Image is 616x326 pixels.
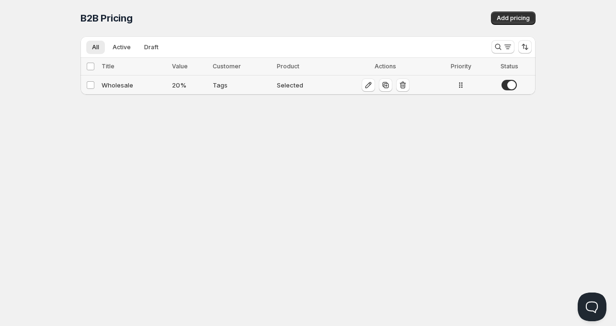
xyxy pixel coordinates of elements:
[277,63,299,70] span: Product
[113,43,131,51] span: Active
[213,63,241,70] span: Customer
[144,43,159,51] span: Draft
[172,80,207,90] div: 20 %
[102,63,114,70] span: Title
[501,63,518,70] span: Status
[491,11,536,25] button: Add pricing
[518,40,532,54] button: Sort the results
[375,63,396,70] span: Actions
[102,80,166,90] div: Wholesale
[80,12,133,24] span: B2B Pricing
[92,43,99,51] span: All
[277,80,332,90] div: Selected
[578,293,606,321] iframe: Help Scout Beacon - Open
[497,14,530,22] span: Add pricing
[491,40,514,54] button: Search and filter results
[451,63,471,70] span: Priority
[172,63,188,70] span: Value
[213,80,271,90] div: Tags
